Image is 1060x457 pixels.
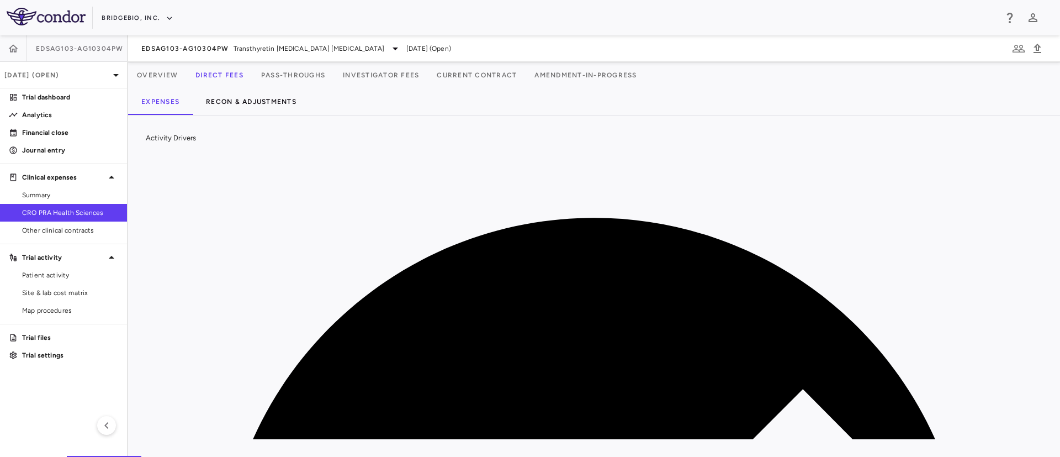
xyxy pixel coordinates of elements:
[22,145,118,155] p: Journal entry
[22,253,105,262] p: Trial activity
[7,8,86,25] img: logo-full-SnFGN8VE.png
[526,62,645,88] button: Amendment-In-Progress
[252,62,334,88] button: Pass-Throughs
[22,92,118,102] p: Trial dashboard
[22,172,105,182] p: Clinical expenses
[22,270,118,280] span: Patient activity
[234,44,384,54] span: Transthyretin [MEDICAL_DATA] [MEDICAL_DATA]
[406,44,451,54] span: [DATE] (Open)
[22,306,118,316] span: Map procedures
[128,62,187,88] button: Overview
[22,190,118,200] span: Summary
[22,288,118,298] span: Site & lab cost matrix
[22,350,118,360] p: Trial settings
[428,62,526,88] button: Current Contract
[36,44,124,53] span: EDSAG103-AG10304PW
[22,333,118,343] p: Trial files
[22,225,118,235] span: Other clinical contracts
[146,134,196,142] span: Activity Drivers
[141,44,229,53] span: EDSAG103-AG10304PW
[22,208,118,218] span: CRO PRA Health Sciences
[102,9,173,27] button: BridgeBio, Inc.
[22,110,118,120] p: Analytics
[187,62,252,88] button: Direct Fees
[128,88,193,115] button: Expenses
[4,70,109,80] p: [DATE] (Open)
[334,62,428,88] button: Investigator Fees
[193,88,310,115] button: Recon & Adjustments
[22,128,118,138] p: Financial close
